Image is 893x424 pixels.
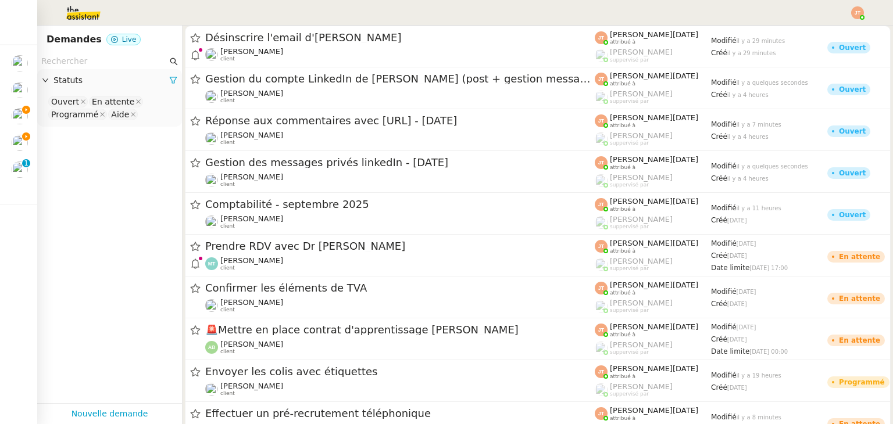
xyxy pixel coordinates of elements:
[711,264,749,272] span: Date limite
[92,96,134,107] div: En attente
[610,89,673,98] span: [PERSON_NAME]
[727,134,769,140] span: il y a 4 heures
[220,307,235,313] span: client
[122,35,137,44] span: Live
[220,390,235,397] span: client
[37,69,182,92] div: Statuts
[711,251,727,260] span: Créé
[12,161,28,178] img: users%2F37wbV9IbQuXMU0UH0ngzBXzaEe12%2Favatar%2Fcba66ece-c48a-48c8-9897-a2adc1834457
[711,132,727,141] span: Créé
[595,239,711,254] app-user-label: attribué à
[595,406,711,421] app-user-label: attribué à
[610,197,698,206] span: [PERSON_NAME][DATE]
[711,413,737,421] span: Modifié
[205,325,595,335] span: Mettre en place contrat d'apprentissage [PERSON_NAME]
[610,140,649,146] span: suppervisé par
[205,298,595,313] app-user-detailed-label: client
[205,340,595,355] app-user-detailed-label: client
[595,132,608,145] img: users%2FoFdbodQ3TgNoWt9kP3GXAs5oaCq1%2Favatar%2Fprofile-pic.png
[610,48,673,56] span: [PERSON_NAME]
[610,57,649,63] span: suppervisé par
[205,366,595,377] span: Envoyer les colis avec étiquettes
[711,371,737,379] span: Modifié
[595,49,608,62] img: users%2FoFdbodQ3TgNoWt9kP3GXAs5oaCq1%2Favatar%2Fprofile-pic.png
[737,80,808,86] span: il y a quelques secondes
[737,414,781,421] span: il y a 8 minutes
[711,300,727,308] span: Créé
[111,109,129,120] div: Aide
[205,47,595,62] app-user-detailed-label: client
[205,383,218,396] img: users%2Frk9QlxVzICebA9ovUeCv0S2PdH62%2Favatar%2Fte%CC%81le%CC%81chargement.jpeg
[727,92,769,98] span: il y a 4 heures
[610,206,635,213] span: attribué à
[610,81,635,87] span: attribué à
[595,216,608,229] img: users%2FoFdbodQ3TgNoWt9kP3GXAs5oaCq1%2Favatar%2Fprofile-pic.png
[610,373,635,380] span: attribué à
[220,56,235,62] span: client
[737,38,785,44] span: il y a 29 minutes
[595,31,608,44] img: svg
[737,163,808,170] span: il y a quelques secondes
[12,82,28,98] img: users%2F37wbV9IbQuXMU0UH0ngzBXzaEe12%2Favatar%2Fcba66ece-c48a-48c8-9897-a2adc1834457
[711,204,737,212] span: Modifié
[108,109,138,120] nz-select-item: Aide
[839,170,866,177] div: Ouvert
[595,407,608,420] img: svg
[595,198,608,211] img: svg
[72,407,148,421] a: Nouvelle demande
[595,324,608,336] img: svg
[12,55,28,71] img: users%2FW7e7b233WjXBv8y9FJp8PJv22Cs1%2Favatar%2F21b3669d-5595-472e-a0ea-de11407c45ae
[205,199,595,210] span: Comptabilité - septembre 2025
[711,239,737,247] span: Modifié
[595,300,608,312] img: users%2FoFdbodQ3TgNoWt9kP3GXAs5oaCq1%2Favatar%2Fprofile-pic.png
[51,96,79,107] div: Ouvert
[220,256,283,265] span: [PERSON_NAME]
[12,108,28,124] img: users%2F37wbV9IbQuXMU0UH0ngzBXzaEe12%2Favatar%2Fcba66ece-c48a-48c8-9897-a2adc1834457
[220,298,283,307] span: [PERSON_NAME]
[205,324,218,336] span: 🚨
[595,383,608,396] img: users%2FoFdbodQ3TgNoWt9kP3GXAs5oaCq1%2Favatar%2Fprofile-pic.png
[595,197,711,212] app-user-label: attribué à
[595,215,711,230] app-user-label: suppervisé par
[205,48,218,61] img: users%2F37wbV9IbQuXMU0UH0ngzBXzaEe12%2Favatar%2Fcba66ece-c48a-48c8-9897-a2adc1834457
[610,164,635,171] span: attribué à
[711,120,737,128] span: Modifié
[220,223,235,229] span: client
[711,78,737,87] span: Modifié
[205,257,218,270] img: svg
[205,215,218,228] img: users%2FW7e7b233WjXBv8y9FJp8PJv22Cs1%2Favatar%2F21b3669d-5595-472e-a0ea-de11407c45ae
[53,74,169,87] span: Statuts
[595,365,608,378] img: svg
[220,89,283,98] span: [PERSON_NAME]
[727,385,747,391] span: [DATE]
[220,98,235,104] span: client
[749,265,788,271] span: [DATE] 17:00
[595,322,711,337] app-user-label: attribué à
[24,159,28,170] p: 1
[711,37,737,45] span: Modifié
[839,253,880,260] div: En attente
[737,289,756,295] span: [DATE]
[711,174,727,182] span: Créé
[727,253,747,259] span: [DATE]
[610,215,673,224] span: [PERSON_NAME]
[610,265,649,272] span: suppervisé par
[205,299,218,312] img: users%2F3XW7N0tEcIOoc8sxKxWqDcFn91D2%2Favatar%2F5653ca14-9fea-463f-a381-ec4f4d723a3b
[89,96,143,107] nz-select-item: En attente
[205,256,595,271] app-user-detailed-label: client
[220,214,283,223] span: [PERSON_NAME]
[711,383,727,391] span: Créé
[839,211,866,218] div: Ouvert
[595,73,608,85] img: svg
[205,90,218,103] img: users%2F37wbV9IbQuXMU0UH0ngzBXzaEe12%2Favatar%2Fcba66ece-c48a-48c8-9897-a2adc1834457
[737,121,781,128] span: il y a 7 minutes
[839,337,880,344] div: En attente
[610,248,635,254] span: attribué à
[851,6,864,19] img: svg
[610,322,698,331] span: [PERSON_NAME][DATE]
[610,71,698,80] span: [PERSON_NAME][DATE]
[610,415,635,422] span: attribué à
[51,109,98,120] div: Programmé
[610,113,698,122] span: [PERSON_NAME][DATE]
[610,340,673,349] span: [PERSON_NAME]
